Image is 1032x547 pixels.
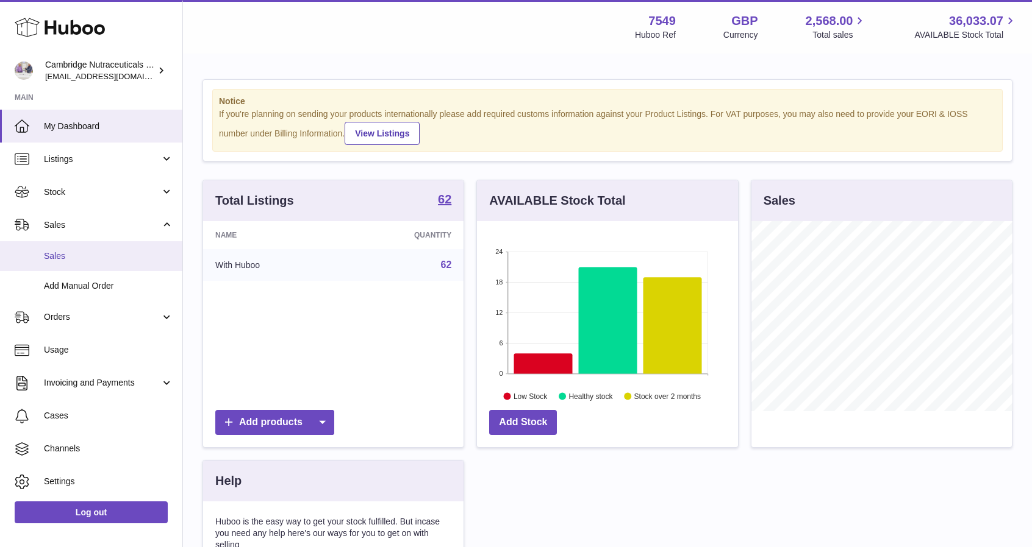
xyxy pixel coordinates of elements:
text: 24 [496,248,503,255]
span: Settings [44,476,173,487]
strong: 62 [438,193,451,205]
div: If you're planning on sending your products internationally please add required customs informati... [219,108,996,145]
a: View Listings [345,122,420,145]
span: Orders [44,311,160,323]
strong: Notice [219,96,996,107]
a: 36,033.07 AVAILABLE Stock Total [914,13,1017,41]
span: AVAILABLE Stock Total [914,29,1017,41]
span: Usage [44,344,173,356]
span: Listings [44,154,160,165]
h3: Total Listings [215,192,294,209]
th: Quantity [340,221,464,249]
a: Add Stock [489,410,557,435]
div: Currency [723,29,758,41]
a: 62 [441,259,452,270]
span: Stock [44,186,160,198]
a: 62 [438,193,451,208]
span: My Dashboard [44,121,173,132]
strong: 7549 [648,13,676,29]
text: Healthy stock [569,392,614,400]
div: Cambridge Nutraceuticals Ltd [45,59,155,82]
h3: Sales [764,192,795,209]
text: Low Stock [514,392,548,400]
span: Sales [44,250,173,262]
strong: GBP [731,13,758,29]
a: Add products [215,410,334,435]
a: Log out [15,501,168,523]
span: 2,568.00 [806,13,853,29]
span: Cases [44,410,173,422]
span: Channels [44,443,173,454]
span: Total sales [812,29,867,41]
text: 6 [500,339,503,347]
span: [EMAIL_ADDRESS][DOMAIN_NAME] [45,71,179,81]
div: Huboo Ref [635,29,676,41]
span: Add Manual Order [44,280,173,292]
td: With Huboo [203,249,340,281]
text: Stock over 2 months [634,392,701,400]
text: 12 [496,309,503,316]
h3: AVAILABLE Stock Total [489,192,625,209]
span: Sales [44,219,160,231]
th: Name [203,221,340,249]
span: 36,033.07 [949,13,1003,29]
text: 0 [500,370,503,377]
a: 2,568.00 Total sales [806,13,867,41]
img: qvc@camnutra.com [15,62,33,80]
span: Invoicing and Payments [44,377,160,389]
h3: Help [215,473,242,489]
text: 18 [496,278,503,286]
